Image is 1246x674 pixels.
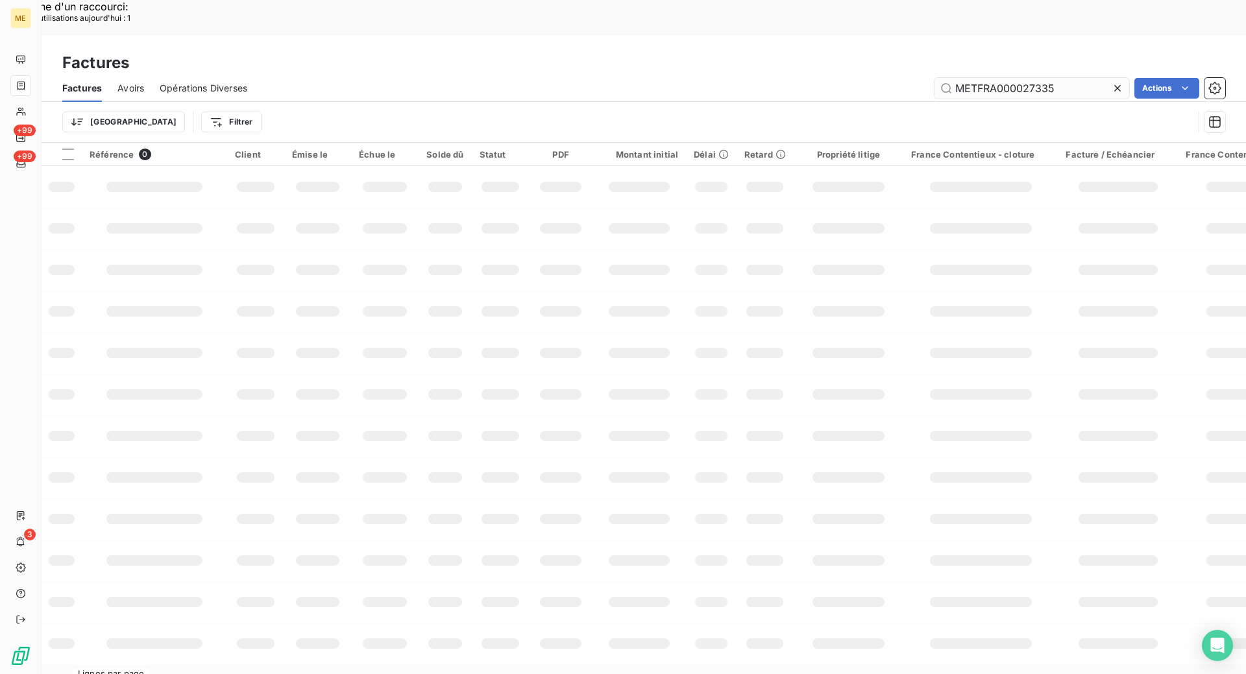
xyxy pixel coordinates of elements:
[14,150,36,162] span: +99
[139,149,151,160] span: 0
[14,125,36,136] span: +99
[1202,630,1233,661] div: Open Intercom Messenger
[426,149,463,160] div: Solde dû
[62,112,185,132] button: [GEOGRAPHIC_DATA]
[1066,149,1170,160] div: Facture / Echéancier
[160,82,247,95] span: Opérations Diverses
[235,149,276,160] div: Client
[90,149,134,160] span: Référence
[480,149,522,160] div: Statut
[24,529,36,540] span: 3
[600,149,678,160] div: Montant initial
[694,149,729,160] div: Délai
[62,82,102,95] span: Factures
[117,82,144,95] span: Avoirs
[744,149,786,160] div: Retard
[10,645,31,666] img: Logo LeanPay
[359,149,411,160] div: Échue le
[537,149,584,160] div: PDF
[911,149,1050,160] div: France Contentieux - cloture
[62,51,129,75] h3: Factures
[934,78,1129,99] input: Rechercher
[1134,78,1199,99] button: Actions
[292,149,343,160] div: Émise le
[801,149,896,160] div: Propriété litige
[201,112,261,132] button: Filtrer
